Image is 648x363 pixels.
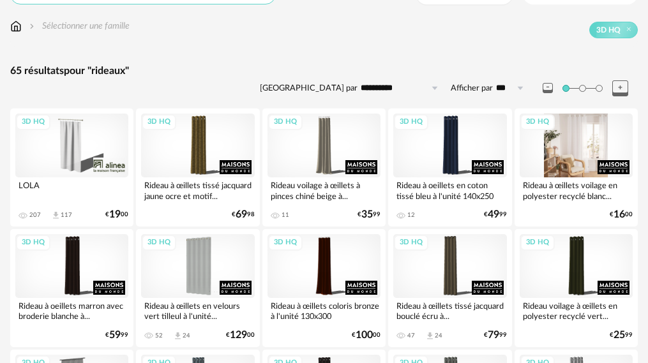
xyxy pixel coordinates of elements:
span: 19 [109,211,121,219]
div: 3D HQ [142,235,176,251]
div: 3D HQ [268,114,303,130]
div: 3D HQ [394,114,428,130]
span: 129 [230,331,247,339]
div: 3D HQ [16,114,50,130]
div: 65 résultats [10,64,638,78]
span: Download icon [173,331,183,341]
span: 25 [614,331,625,339]
div: € 00 [610,211,633,219]
a: 3D HQ LOLA 207 Download icon 117 €1900 [10,108,133,226]
a: 3D HQ Rideau à œillets en velours vert tilleul à l'unité... 52 Download icon 24 €12900 [136,229,259,347]
div: Rideau voilage à œillets à pinces chiné beige à... [267,177,381,203]
div: Rideau voilage à œillets en polyester recyclé vert... [520,298,633,323]
div: Sélectionner une famille [27,20,130,33]
span: 16 [614,211,625,219]
div: Rideau à œillets tissé jacquard bouclé écru à... [393,298,506,323]
a: 3D HQ Rideau à œillets tissé jacquard bouclé écru à... 47 Download icon 24 €7999 [388,229,511,347]
a: 3D HQ Rideau voilage à œillets à pinces chiné beige à... 11 €3599 [262,108,386,226]
a: 3D HQ Rideau à œillets voilage en polyester recyclé blanc... €1600 [515,108,638,226]
div: 3D HQ [394,235,428,251]
div: Rideau à oeillets en coton tissé bleu à l'unité 140x250 [393,177,506,203]
a: 3D HQ Rideau à œillets coloris bronze à l'unité 130x300 €10000 [262,229,386,347]
div: 3D HQ [268,235,303,251]
span: 35 [361,211,373,219]
div: 3D HQ [520,114,555,130]
div: 3D HQ [520,235,555,251]
div: € 99 [610,331,633,339]
div: 47 [407,332,415,339]
a: 3D HQ Rideau à oeillets marron avec broderie blanche à... €5999 [10,229,133,347]
span: 49 [488,211,499,219]
span: pour "rideaux" [64,66,129,76]
div: 12 [407,211,415,219]
span: 59 [109,331,121,339]
div: Rideau à œillets coloris bronze à l'unité 130x300 [267,298,381,323]
span: Download icon [51,211,61,220]
div: € 00 [352,331,381,339]
img: svg+xml;base64,PHN2ZyB3aWR0aD0iMTYiIGhlaWdodD0iMTYiIHZpZXdCb3g9IjAgMCAxNiAxNiIgZmlsbD0ibm9uZSIgeG... [27,20,37,33]
div: 207 [29,211,41,219]
div: Rideau à œillets en velours vert tilleul à l'unité... [141,298,254,323]
div: 52 [155,332,163,339]
a: 3D HQ Rideau à oeillets en coton tissé bleu à l'unité 140x250 12 €4999 [388,108,511,226]
span: 69 [236,211,247,219]
div: € 00 [226,331,255,339]
div: 3D HQ [16,235,50,251]
label: [GEOGRAPHIC_DATA] par [260,83,358,94]
span: 100 [356,331,373,339]
div: € 00 [105,211,128,219]
div: 117 [61,211,72,219]
a: 3D HQ Rideau voilage à œillets en polyester recyclé vert... €2599 [515,229,638,347]
div: € 99 [105,331,128,339]
div: LOLA [15,177,128,203]
div: 24 [435,332,442,339]
a: 3D HQ Rideau à œillets tissé jacquard jaune ocre et motif... €6998 [136,108,259,226]
div: 3D HQ [142,114,176,130]
div: 24 [183,332,190,339]
span: Download icon [425,331,435,341]
span: 3D HQ [596,25,621,35]
img: svg+xml;base64,PHN2ZyB3aWR0aD0iMTYiIGhlaWdodD0iMTciIHZpZXdCb3g9IjAgMCAxNiAxNyIgZmlsbD0ibm9uZSIgeG... [10,20,22,33]
label: Afficher par [451,83,493,94]
span: 79 [488,331,499,339]
div: 11 [282,211,289,219]
div: € 98 [232,211,255,219]
div: € 99 [484,211,507,219]
div: Rideau à œillets tissé jacquard jaune ocre et motif... [141,177,254,203]
div: Rideau à oeillets marron avec broderie blanche à... [15,298,128,323]
div: € 99 [358,211,381,219]
div: € 99 [484,331,507,339]
div: Rideau à œillets voilage en polyester recyclé blanc... [520,177,633,203]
